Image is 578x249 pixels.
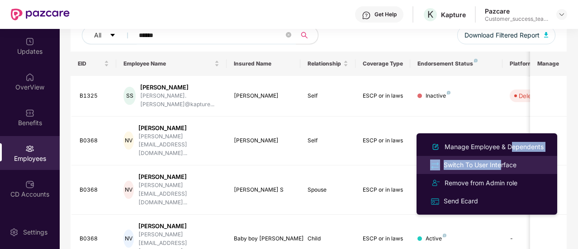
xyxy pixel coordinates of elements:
div: Inactive [426,92,450,100]
img: svg+xml;base64,PHN2ZyBpZD0iQ0RfQWNjb3VudHMiIGRhdGEtbmFtZT0iQ0QgQWNjb3VudHMiIHhtbG5zPSJodHRwOi8vd3... [25,180,34,189]
div: ESCP or in laws [363,235,403,243]
img: svg+xml;base64,PHN2ZyBpZD0iRHJvcGRvd24tMzJ4MzIiIHhtbG5zPSJodHRwOi8vd3d3LnczLm9yZy8yMDAwL3N2ZyIgd2... [558,11,565,18]
div: ESCP or in laws [363,186,403,194]
div: [PERSON_NAME] [140,83,219,92]
div: Spouse [308,186,348,194]
img: svg+xml;base64,PHN2ZyB4bWxucz0iaHR0cDovL3d3dy53My5vcmcvMjAwMC9zdmciIHhtbG5zOnhsaW5rPSJodHRwOi8vd3... [544,32,549,38]
img: svg+xml;base64,PHN2ZyBpZD0iU2V0dGluZy0yMHgyMCIgeG1sbnM9Imh0dHA6Ly93d3cudzMub3JnLzIwMDAvc3ZnIiB3aW... [9,228,19,237]
img: svg+xml;base64,PHN2ZyBpZD0iSG9tZSIgeG1sbnM9Imh0dHA6Ly93d3cudzMub3JnLzIwMDAvc3ZnIiB3aWR0aD0iMjAiIG... [25,73,34,82]
th: Coverage Type [355,52,411,76]
div: B1325 [80,92,109,100]
th: Manage [530,52,567,76]
div: Endorsement Status [417,60,495,67]
div: B0368 [80,136,109,145]
div: Self [308,136,348,145]
span: caret-down [109,32,116,39]
div: Kapture [441,10,466,19]
img: svg+xml;base64,PHN2ZyBpZD0iVXBkYXRlZCIgeG1sbnM9Imh0dHA6Ly93d3cudzMub3JnLzIwMDAvc3ZnIiB3aWR0aD0iMj... [25,37,34,46]
th: Insured Name [227,52,300,76]
div: [PERSON_NAME] [138,173,219,181]
div: [PERSON_NAME][EMAIL_ADDRESS][DOMAIN_NAME]... [138,181,219,207]
img: svg+xml;base64,PHN2ZyBpZD0iSGVscC0zMngzMiIgeG1sbnM9Imh0dHA6Ly93d3cudzMub3JnLzIwMDAvc3ZnIiB3aWR0aD... [362,11,371,20]
span: close-circle [286,32,291,38]
div: SS [123,87,135,105]
button: Download Filtered Report [457,26,556,44]
div: Pazcare [485,7,548,15]
img: svg+xml;base64,PHN2ZyB4bWxucz0iaHR0cDovL3d3dy53My5vcmcvMjAwMC9zdmciIHdpZHRoPSI4IiBoZWlnaHQ9IjgiIH... [447,91,450,94]
img: svg+xml;base64,PHN2ZyBpZD0iQmVuZWZpdHMiIHhtbG5zPSJodHRwOi8vd3d3LnczLm9yZy8yMDAwL3N2ZyIgd2lkdGg9Ij... [25,108,34,117]
div: NV [123,181,134,199]
img: svg+xml;base64,PHN2ZyB4bWxucz0iaHR0cDovL3d3dy53My5vcmcvMjAwMC9zdmciIHdpZHRoPSI4IiBoZWlnaHQ9IjgiIH... [443,234,446,237]
div: Child [308,235,348,243]
th: Relationship [300,52,355,76]
div: Switch To User Interface [442,160,518,170]
div: Customer_success_team_lead [485,15,548,23]
div: Settings [20,228,50,237]
button: search [296,26,318,44]
img: svg+xml;base64,PHN2ZyB4bWxucz0iaHR0cDovL3d3dy53My5vcmcvMjAwMC9zdmciIHdpZHRoPSIyNCIgaGVpZ2h0PSIyNC... [430,160,440,170]
div: ESCP or in laws [363,136,403,145]
th: EID [71,52,117,76]
div: Send Ecard [442,196,480,206]
span: close-circle [286,31,291,40]
span: Download Filtered Report [464,30,540,40]
div: NV [123,230,134,248]
div: NV [123,132,134,150]
div: Get Help [374,11,397,18]
div: Active [426,235,446,243]
div: [PERSON_NAME] [234,92,293,100]
img: New Pazcare Logo [11,9,70,20]
span: All [94,30,101,40]
div: B0368 [80,235,109,243]
span: search [296,32,313,39]
span: K [427,9,433,20]
div: [PERSON_NAME] [234,136,293,145]
span: EID [78,60,103,67]
div: Baby boy [PERSON_NAME] [234,235,293,243]
div: [PERSON_NAME] [138,124,219,132]
div: B0368 [80,186,109,194]
div: Remove from Admin role [443,178,519,188]
button: Allcaret-down [82,26,137,44]
span: Relationship [308,60,341,67]
th: Employee Name [116,52,227,76]
div: [PERSON_NAME] S [234,186,293,194]
div: Deleted [519,91,540,100]
span: Employee Name [123,60,213,67]
img: svg+xml;base64,PHN2ZyB4bWxucz0iaHR0cDovL3d3dy53My5vcmcvMjAwMC9zdmciIHhtbG5zOnhsaW5rPSJodHRwOi8vd3... [430,141,441,152]
div: Manage Employee & Dependents [443,142,545,152]
div: ESCP or in laws [363,92,403,100]
div: [PERSON_NAME] [138,222,219,230]
img: svg+xml;base64,PHN2ZyB4bWxucz0iaHR0cDovL3d3dy53My5vcmcvMjAwMC9zdmciIHdpZHRoPSIyNCIgaGVpZ2h0PSIyNC... [430,178,441,188]
div: Self [308,92,348,100]
div: Platform Status [510,60,559,67]
img: svg+xml;base64,PHN2ZyBpZD0iRW1wbG95ZWVzIiB4bWxucz0iaHR0cDovL3d3dy53My5vcmcvMjAwMC9zdmciIHdpZHRoPS... [25,144,34,153]
div: [PERSON_NAME][EMAIL_ADDRESS][DOMAIN_NAME]... [138,132,219,158]
img: svg+xml;base64,PHN2ZyB4bWxucz0iaHR0cDovL3d3dy53My5vcmcvMjAwMC9zdmciIHdpZHRoPSI4IiBoZWlnaHQ9IjgiIH... [474,59,478,62]
div: [PERSON_NAME].[PERSON_NAME]@kapture... [140,92,219,109]
img: svg+xml;base64,PHN2ZyB4bWxucz0iaHR0cDovL3d3dy53My5vcmcvMjAwMC9zdmciIHdpZHRoPSIxNiIgaGVpZ2h0PSIxNi... [430,197,440,207]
